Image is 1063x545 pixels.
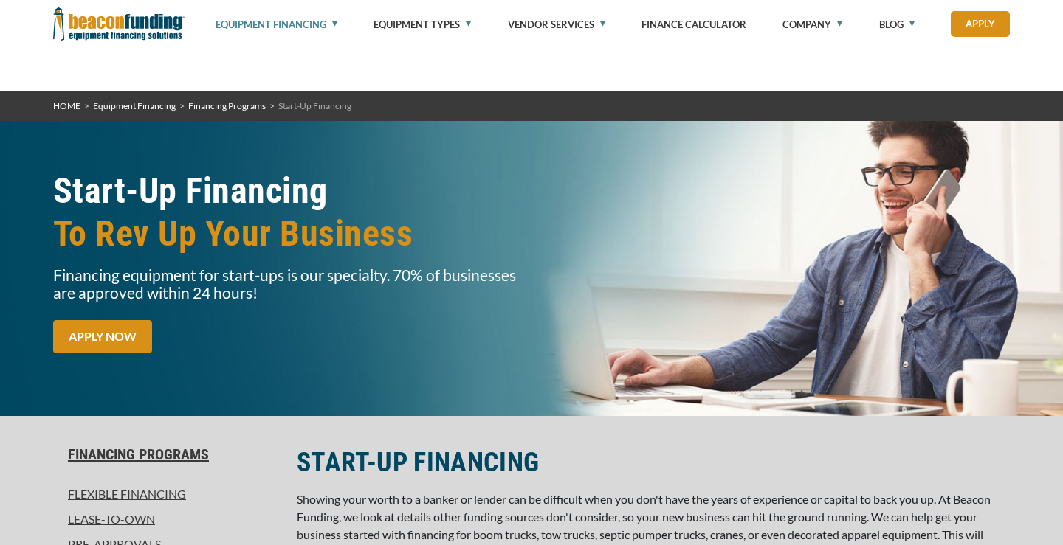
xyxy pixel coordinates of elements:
a: APPLY NOW [53,320,152,353]
span: Start-Up Financing [278,100,351,111]
a: Financing Programs [188,100,266,111]
span: To Rev Up Your Business [53,212,523,255]
a: Apply [951,11,1010,37]
a: Financing Programs [53,445,279,463]
a: Flexible Financing [53,485,279,503]
h2: START-UP FINANCING [297,445,1010,479]
p: Financing equipment for start-ups is our specialty. 70% of businesses are approved within 24 hours! [53,266,523,302]
a: Lease-To-Own [53,510,279,528]
a: Equipment Financing [93,100,176,111]
h1: Start-Up Financing [53,170,523,255]
a: HOME [53,100,80,111]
